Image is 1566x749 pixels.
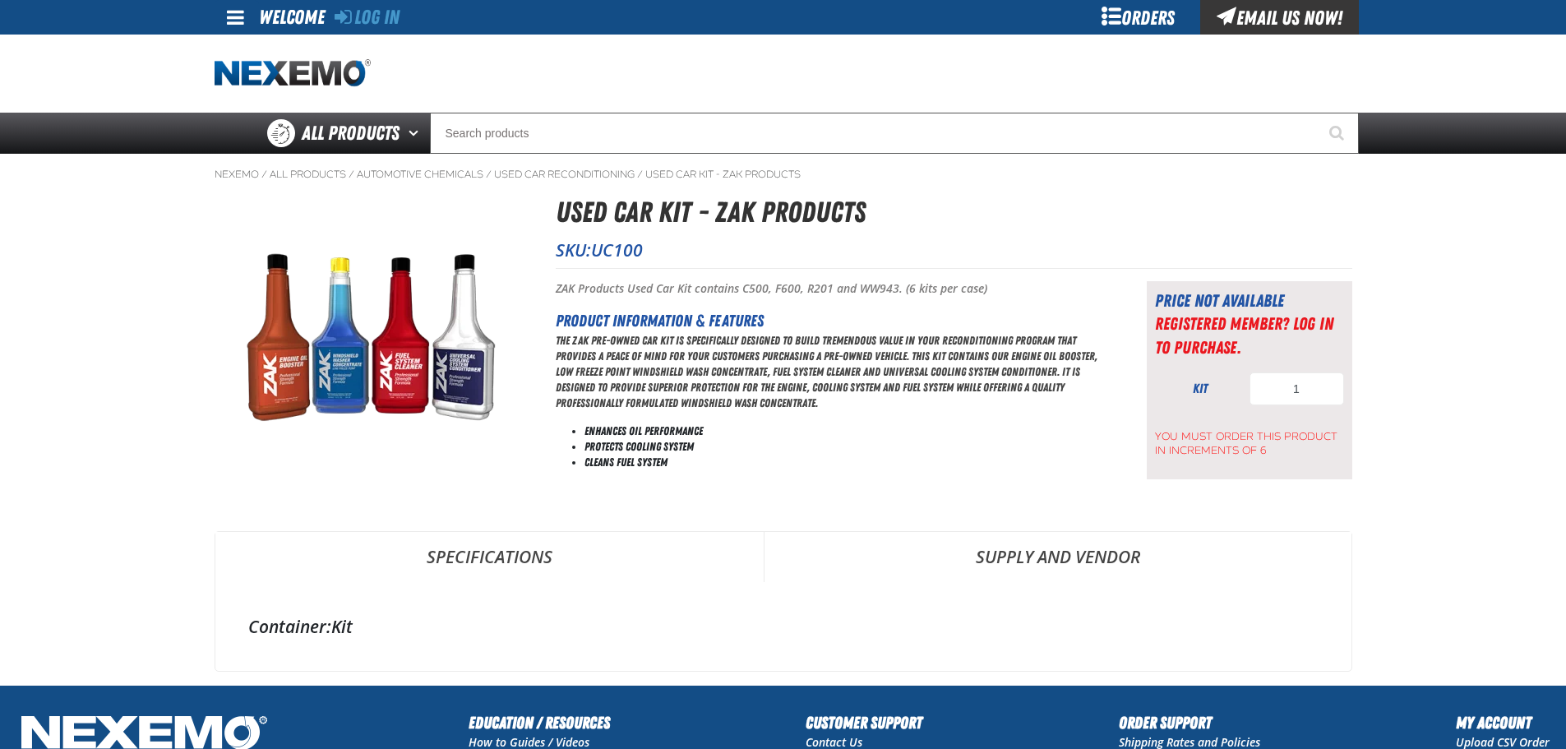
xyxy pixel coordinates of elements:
[806,710,922,735] h2: Customer Support
[215,532,764,581] a: Specifications
[1318,113,1359,154] button: Start Searching
[584,423,1106,439] li: Enhances Oil Performance
[248,615,331,638] label: Container:
[469,710,610,735] h2: Education / Resources
[349,168,354,181] span: /
[215,59,371,88] a: Home
[335,6,400,29] a: Log In
[556,333,1106,410] p: The ZAK Pre-Owned Car Kit is specifically designed to build tremendous value in your reconditioni...
[403,113,430,154] button: Open All Products pages
[645,168,801,181] a: Used Car Kit - ZAK Products
[1155,380,1245,398] div: kit
[270,168,346,181] a: All Products
[486,168,492,181] span: /
[261,168,267,181] span: /
[591,238,643,261] span: UC100
[1456,710,1550,735] h2: My Account
[584,439,1106,455] li: Protects Cooling System
[556,308,1106,333] h2: Product Information & Features
[215,168,259,181] a: Nexemo
[357,168,483,181] a: Automotive Chemicals
[215,224,526,465] img: Used Car Kit - ZAK Products
[556,238,1352,261] p: SKU:
[494,168,635,181] a: Used Car Reconditioning
[302,118,400,148] span: All Products
[215,168,1352,181] nav: Breadcrumbs
[248,615,1319,638] div: Kit
[556,191,1352,234] h1: Used Car Kit - ZAK Products
[637,168,643,181] span: /
[215,59,371,88] img: Nexemo logo
[1119,710,1260,735] h2: Order Support
[430,113,1359,154] input: Search
[1250,372,1344,405] input: Product Quantity
[1155,422,1344,458] span: You must order this product in increments of 6
[584,455,1106,470] li: Cleans Fuel System
[1155,313,1333,357] a: Registered Member? Log In to purchase.
[765,532,1351,581] a: Supply and Vendor
[556,281,1106,297] p: ZAK Products Used Car Kit contains C500, F600, R201 and WW943. (6 kits per case)
[1155,289,1344,312] div: Price not available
